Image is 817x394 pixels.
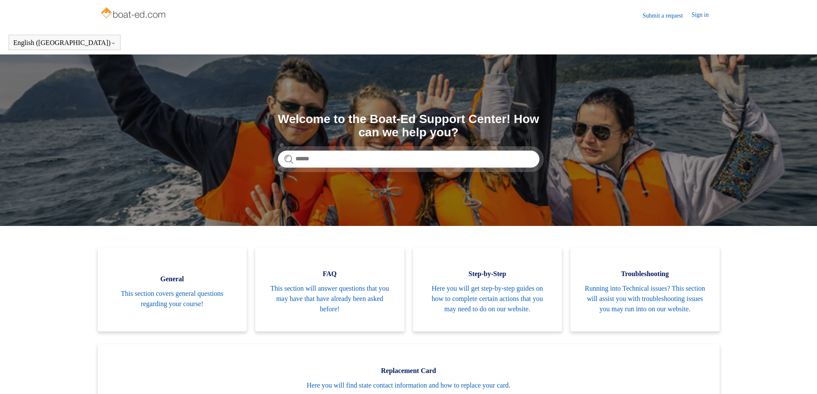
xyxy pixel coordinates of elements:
a: Sign in [691,10,717,21]
span: General [111,274,234,284]
span: This section covers general questions regarding your course! [111,289,234,309]
input: Search [278,150,540,168]
a: Submit a request [642,11,691,20]
span: Running into Technical issues? This section will assist you with troubleshooting issues you may r... [583,283,707,314]
h1: Welcome to the Boat-Ed Support Center! How can we help you? [278,113,540,139]
a: FAQ This section will answer questions that you may have that have already been asked before! [255,247,404,331]
a: Step-by-Step Here you will get step-by-step guides on how to complete certain actions that you ma... [413,247,562,331]
button: English ([GEOGRAPHIC_DATA]) [13,39,116,47]
img: Boat-Ed Help Center home page [100,5,168,22]
a: Troubleshooting Running into Technical issues? This section will assist you with troubleshooting ... [570,247,720,331]
div: Live chat [788,365,811,388]
span: Troubleshooting [583,269,707,279]
span: Replacement Card [111,366,707,376]
span: Here you will get step-by-step guides on how to complete certain actions that you may need to do ... [426,283,549,314]
span: FAQ [268,269,392,279]
span: This section will answer questions that you may have that have already been asked before! [268,283,392,314]
span: Step-by-Step [426,269,549,279]
a: General This section covers general questions regarding your course! [98,247,247,331]
span: Here you will find state contact information and how to replace your card. [111,380,707,391]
